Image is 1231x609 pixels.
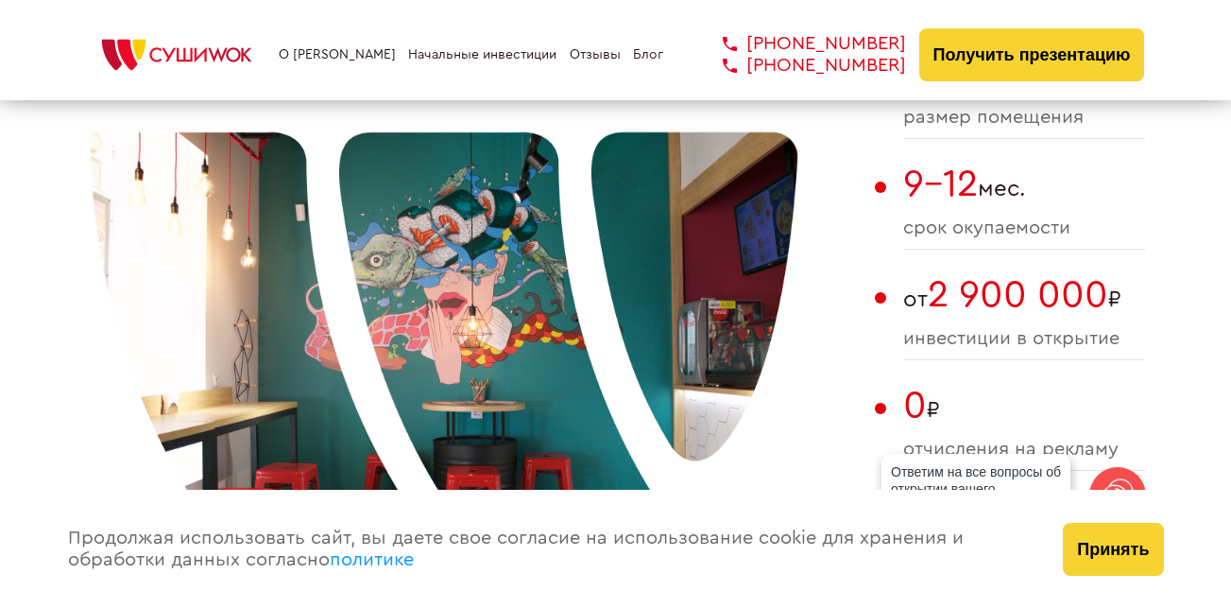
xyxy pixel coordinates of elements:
span: отчисления на рекламу [903,439,1145,461]
button: Получить презентацию [919,28,1145,81]
span: размер помещения [903,107,1145,129]
a: Отзывы [570,47,621,62]
span: ₽ [903,384,1145,427]
span: от ₽ [903,273,1145,317]
span: 9-12 [903,165,978,203]
button: Принять [1063,523,1163,576]
span: 2 900 000 [928,276,1108,314]
span: инвестиции в открытие [903,328,1145,350]
span: cрок окупаемости [903,217,1145,239]
div: Продолжая использовать сайт, вы даете свое согласие на использование cookie для хранения и обрабо... [49,490,1045,609]
a: [PHONE_NUMBER] [694,33,906,55]
a: Блог [633,47,663,62]
a: Начальные инвестиции [408,47,556,62]
a: политике [330,550,414,569]
span: 0 [903,387,927,425]
a: [PHONE_NUMBER] [694,55,906,77]
div: Ответим на все вопросы об открытии вашего [PERSON_NAME]! [881,454,1070,524]
a: О [PERSON_NAME] [279,47,396,62]
img: СУШИWOK [87,34,266,76]
span: мес. [903,163,1145,206]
